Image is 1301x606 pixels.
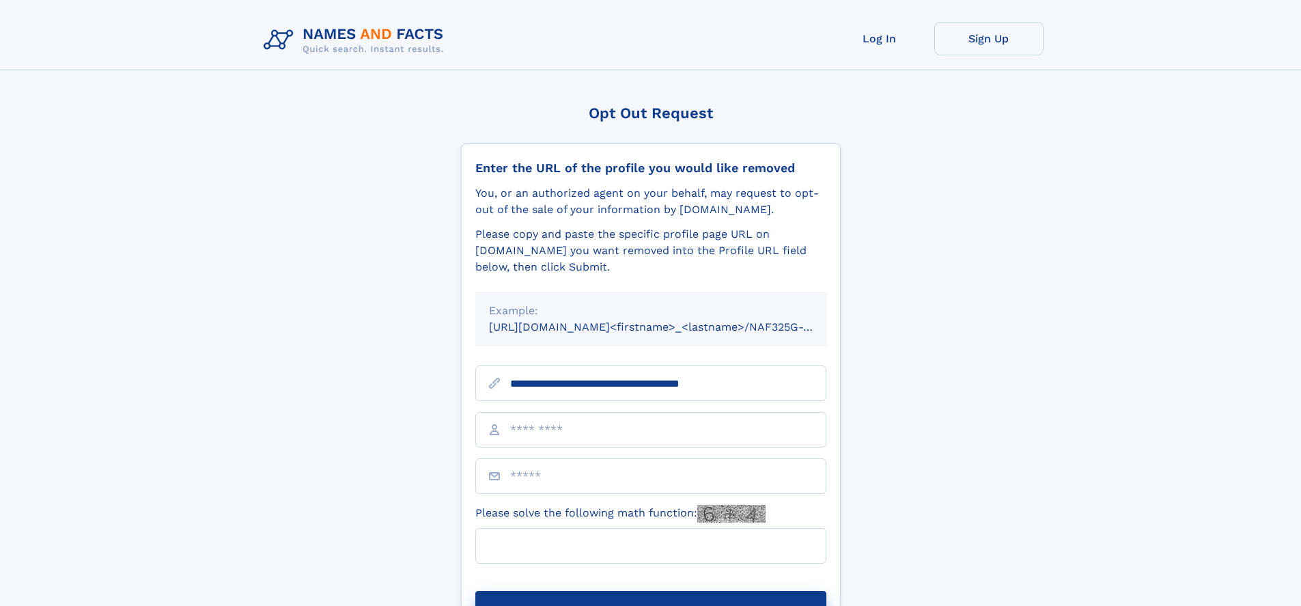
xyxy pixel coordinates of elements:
div: You, or an authorized agent on your behalf, may request to opt-out of the sale of your informatio... [475,185,826,218]
div: Example: [489,303,813,319]
label: Please solve the following math function: [475,505,766,523]
a: Sign Up [934,22,1044,55]
a: Log In [825,22,934,55]
div: Enter the URL of the profile you would like removed [475,161,826,176]
div: Please copy and paste the specific profile page URL on [DOMAIN_NAME] you want removed into the Pr... [475,226,826,275]
img: Logo Names and Facts [258,22,455,59]
small: [URL][DOMAIN_NAME]<firstname>_<lastname>/NAF325G-xxxxxxxx [489,320,852,333]
div: Opt Out Request [461,105,841,122]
